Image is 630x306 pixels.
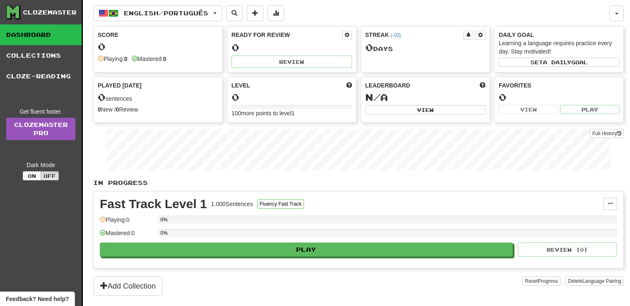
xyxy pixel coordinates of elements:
div: 0 [232,42,352,53]
div: Learning a language requires practice every day. Stay motivated! [499,39,619,56]
button: Seta dailygoal [499,58,619,67]
span: N/A [365,91,388,103]
span: Score more points to level up [346,81,352,90]
strong: 0 [124,56,128,62]
div: 0 [232,92,352,102]
span: Level [232,81,250,90]
div: New / Review [98,105,218,114]
div: Clozemaster [23,8,77,17]
button: DeleteLanguage Pairing [565,277,624,286]
button: Fluency Fast Track [257,199,304,209]
div: Mastered: [132,55,167,63]
div: Daily Goal [499,31,619,39]
div: Dark Mode [6,161,75,169]
div: sentences [98,92,218,103]
a: ClozemasterPro [6,118,75,140]
div: Streak [365,31,464,39]
div: 1.000 Sentences [211,200,253,208]
button: More stats [268,5,284,21]
span: Progress [538,278,558,284]
span: English / Português [124,10,208,17]
button: On [23,171,41,180]
button: Review [232,56,352,68]
span: This week in points, UTC [480,81,485,90]
button: Add sentence to collection [247,5,263,21]
span: 0 [98,91,106,103]
a: (-03) [391,32,401,38]
button: Add Collection [93,277,163,296]
strong: 0 [116,106,119,113]
button: ResetProgress [522,277,560,286]
div: Playing: 0 [100,216,154,229]
div: Playing: [98,55,128,63]
button: Search sentences [226,5,243,21]
div: Score [98,31,218,39]
p: In Progress [93,179,624,187]
span: Leaderboard [365,81,410,90]
div: Fast Track Level 1 [100,198,207,210]
span: Language Pairing [582,278,621,284]
strong: 0 [98,106,101,113]
span: 0 [365,41,373,53]
div: 100 more points to level 1 [232,109,352,117]
div: Day s [365,42,486,53]
div: 0 [499,92,619,102]
div: Get fluent faster. [6,107,75,116]
div: Ready for Review [232,31,342,39]
button: Off [41,171,59,180]
button: Play [560,105,619,114]
button: Play [100,243,513,257]
strong: 0 [163,56,167,62]
div: Favorites [499,81,619,90]
span: Open feedback widget [6,295,69,303]
button: View [365,105,486,114]
button: Review (0) [518,243,617,257]
button: Full History [590,129,624,138]
div: 0 [98,41,218,52]
button: English/Português [93,5,222,21]
div: Mastered: 0 [100,229,154,243]
span: Played [DATE] [98,81,142,90]
span: a daily [543,59,571,65]
button: View [499,105,558,114]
